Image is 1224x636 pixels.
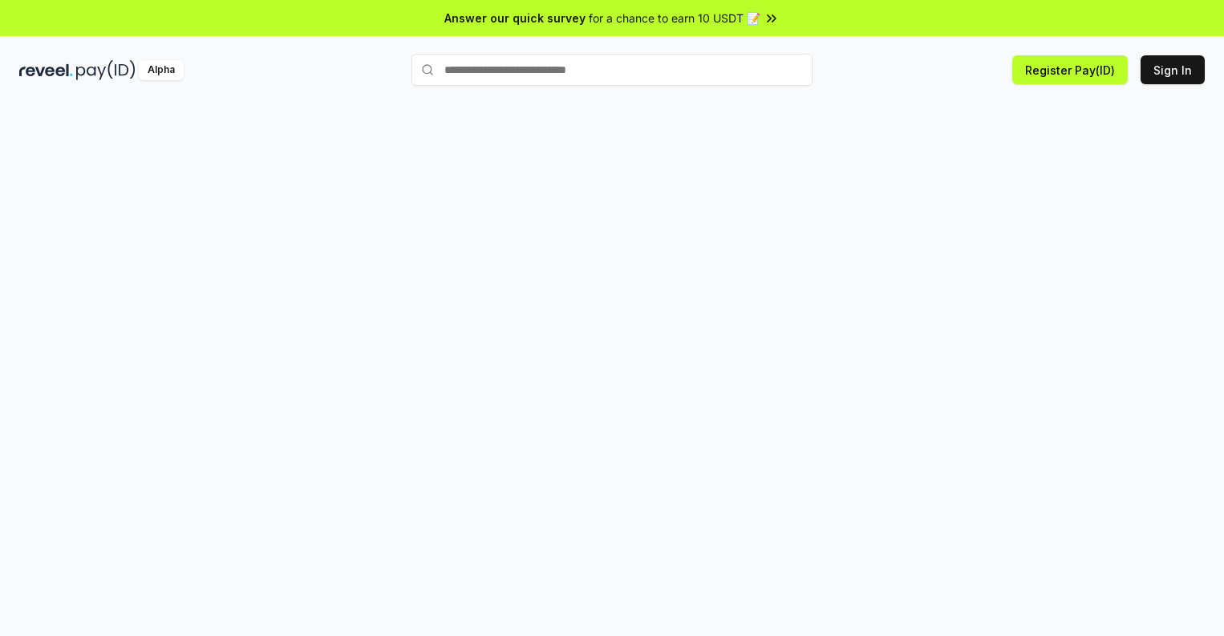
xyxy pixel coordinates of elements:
[1141,55,1205,84] button: Sign In
[589,10,760,26] span: for a chance to earn 10 USDT 📝
[444,10,586,26] span: Answer our quick survey
[139,60,184,80] div: Alpha
[76,60,136,80] img: pay_id
[19,60,73,80] img: reveel_dark
[1012,55,1128,84] button: Register Pay(ID)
